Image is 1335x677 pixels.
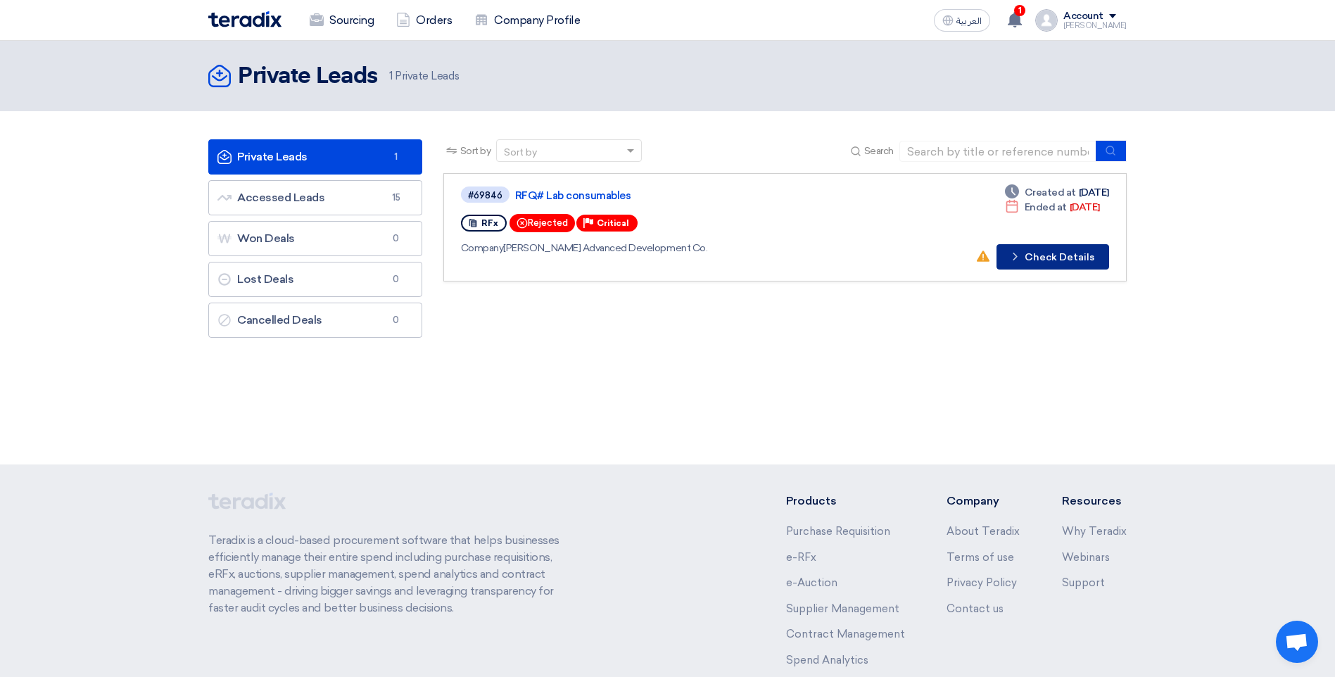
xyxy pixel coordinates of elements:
a: Private Leads1 [208,139,422,175]
a: RFQ# Lab consumables [515,189,867,202]
button: العربية [934,9,990,32]
div: [PERSON_NAME] [1063,22,1127,30]
span: 1 [388,150,405,164]
div: [DATE] [1005,200,1100,215]
div: [DATE] [1005,185,1109,200]
span: العربية [956,16,982,26]
a: Supplier Management [786,602,899,615]
div: [PERSON_NAME] Advanced Development Co. [461,241,870,255]
a: Sourcing [298,5,385,36]
span: 0 [388,313,405,327]
a: Support [1062,576,1105,589]
span: 0 [388,272,405,286]
a: Purchase Requisition [786,525,890,538]
a: Company Profile [463,5,591,36]
span: 1 [389,70,393,82]
a: Terms of use [947,551,1014,564]
li: Company [947,493,1020,510]
a: Privacy Policy [947,576,1017,589]
li: Resources [1062,493,1127,510]
a: e-Auction [786,576,837,589]
a: Won Deals0 [208,221,422,256]
a: e-RFx [786,551,816,564]
span: Company [461,242,504,254]
span: 0 [388,232,405,246]
a: Webinars [1062,551,1110,564]
a: Orders [385,5,463,36]
span: Ended at [1025,200,1067,215]
a: Why Teradix [1062,525,1127,538]
div: Sort by [504,145,537,160]
span: 1 [1014,5,1025,16]
span: 15 [388,191,405,205]
div: #69846 [468,191,502,200]
a: Spend Analytics [786,654,868,666]
div: Rejected [510,214,575,232]
img: profile_test.png [1035,9,1058,32]
input: Search by title or reference number [899,141,1096,162]
span: Critical [597,218,629,228]
h2: Private Leads [238,63,378,91]
span: Private Leads [389,68,459,84]
a: Contract Management [786,628,905,640]
a: About Teradix [947,525,1020,538]
li: Products [786,493,905,510]
span: Sort by [460,144,491,158]
a: Lost Deals0 [208,262,422,297]
a: Contact us [947,602,1004,615]
button: Check Details [996,244,1109,270]
img: Teradix logo [208,11,281,27]
p: Teradix is a cloud-based procurement software that helps businesses efficiently manage their enti... [208,532,576,616]
a: Open chat [1276,621,1318,663]
a: Accessed Leads15 [208,180,422,215]
a: Cancelled Deals0 [208,303,422,338]
div: Account [1063,11,1103,23]
span: Search [864,144,894,158]
span: RFx [481,218,498,228]
span: Created at [1025,185,1076,200]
